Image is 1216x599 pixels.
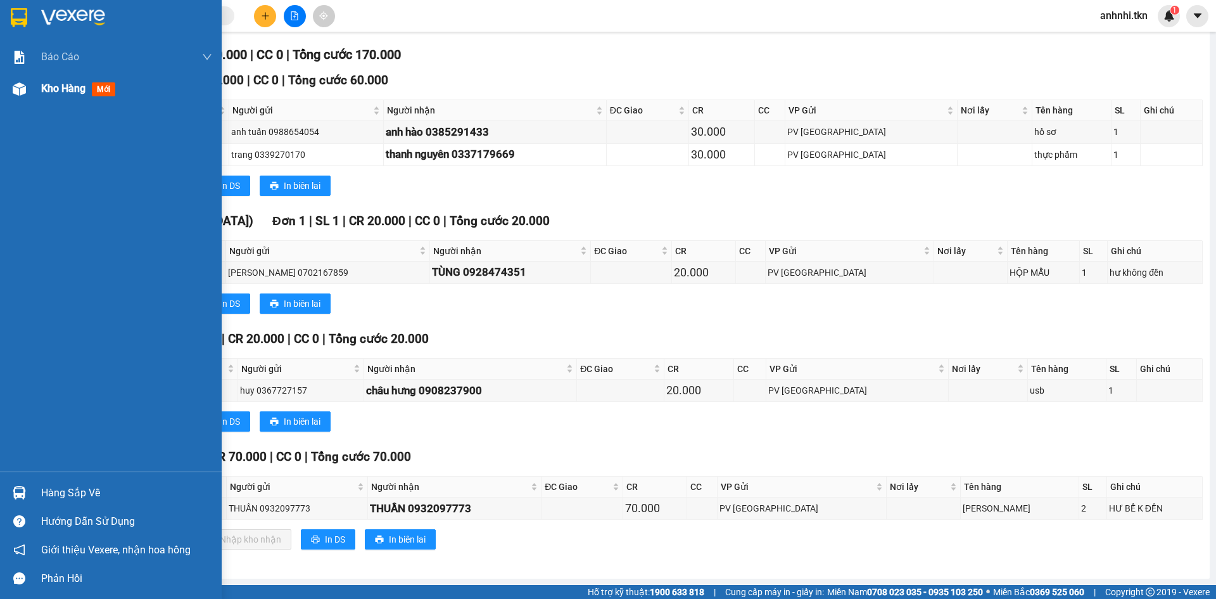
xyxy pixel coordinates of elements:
[1109,501,1200,515] div: HƯ BỂ K ĐỀN
[610,103,676,117] span: ĐC Giao
[305,449,308,464] span: |
[687,477,718,498] th: CC
[1113,125,1137,139] div: 1
[41,82,85,94] span: Kho hàng
[769,244,921,258] span: VP Gửi
[734,359,766,380] th: CC
[229,501,365,515] div: THUẦN 0932097773
[260,176,331,196] button: printerIn biên lai
[13,486,26,499] img: warehouse-icon
[961,477,1079,498] th: Tên hàng
[13,572,25,584] span: message
[229,244,416,258] span: Người gửi
[725,585,824,599] span: Cung cấp máy in - giấy in:
[785,144,958,166] td: PV Tây Ninh
[1107,477,1203,498] th: Ghi chú
[387,103,593,117] span: Người nhận
[389,532,426,546] span: In biên lai
[408,214,412,228] span: |
[1163,10,1175,22] img: icon-new-feature
[282,73,285,87] span: |
[284,415,320,428] span: In biên lai
[788,103,944,117] span: VP Gửi
[1170,6,1179,15] sup: 1
[313,5,335,27] button: aim
[1141,100,1203,121] th: Ghi chú
[952,362,1015,376] span: Nơi lấy
[196,411,250,432] button: printerIn DS
[415,214,440,228] span: CC 0
[1172,6,1177,15] span: 1
[254,5,276,27] button: plus
[288,73,388,87] span: Tổng cước 60.000
[241,362,351,376] span: Người gửi
[1028,359,1106,380] th: Tên hàng
[118,47,529,63] li: Hotline: 1900 8153
[1034,148,1109,162] div: thực phẩm
[787,148,955,162] div: PV [GEOGRAPHIC_DATA]
[1032,100,1111,121] th: Tên hàng
[827,585,983,599] span: Miền Nam
[1030,587,1084,597] strong: 0369 525 060
[1137,359,1203,380] th: Ghi chú
[228,266,427,280] div: [PERSON_NAME] 0702167859
[625,499,685,517] div: 70.000
[867,587,983,597] strong: 0708 023 035 - 0935 103 250
[1106,359,1137,380] th: SL
[367,362,564,376] span: Người nhận
[315,214,339,228] span: SL 1
[365,529,436,550] button: printerIn biên lai
[293,47,401,62] span: Tổng cước 170.000
[343,214,346,228] span: |
[1090,8,1158,23] span: anhnhi.tkn
[672,241,736,262] th: CR
[769,362,935,376] span: VP Gửi
[284,179,320,193] span: In biên lai
[41,569,212,588] div: Phản hồi
[718,498,887,520] td: PV Hòa Thành
[301,529,355,550] button: printerIn DS
[1108,383,1134,397] div: 1
[196,529,291,550] button: downloadNhập kho nhận
[691,146,752,164] div: 30.000
[260,411,331,432] button: printerIn biên lai
[370,500,539,517] div: THUẦN 0932097773
[766,380,949,402] td: PV Tây Ninh
[41,542,191,558] span: Giới thiệu Vexere, nhận hoa hồng
[231,148,381,162] div: trang 0339270170
[993,585,1084,599] span: Miền Bắc
[755,100,785,121] th: CC
[714,585,716,599] span: |
[13,515,25,527] span: question-circle
[222,332,225,346] span: |
[1008,241,1080,262] th: Tên hàng
[322,332,326,346] span: |
[231,125,381,139] div: anh tuấn 0988654054
[187,73,244,87] span: CR 60.000
[689,100,754,121] th: CR
[196,293,250,314] button: printerIn DS
[261,11,270,20] span: plus
[719,501,884,515] div: PV [GEOGRAPHIC_DATA]
[736,241,766,262] th: CC
[1010,266,1077,280] div: HỘP MẪU
[433,244,578,258] span: Người nhận
[1111,100,1140,121] th: SL
[375,535,384,545] span: printer
[210,449,267,464] span: CR 70.000
[13,82,26,96] img: warehouse-icon
[270,417,279,427] span: printer
[311,449,411,464] span: Tổng cước 70.000
[545,480,609,494] span: ĐC Giao
[588,585,704,599] span: Hỗ trợ kỹ thuật:
[594,244,658,258] span: ĐC Giao
[443,214,446,228] span: |
[250,47,253,62] span: |
[1113,148,1137,162] div: 1
[1186,5,1208,27] button: caret-down
[768,266,932,280] div: PV [GEOGRAPHIC_DATA]
[329,332,429,346] span: Tổng cước 20.000
[220,415,240,428] span: In DS
[768,383,946,397] div: PV [GEOGRAPHIC_DATA]
[787,125,955,139] div: PV [GEOGRAPHIC_DATA]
